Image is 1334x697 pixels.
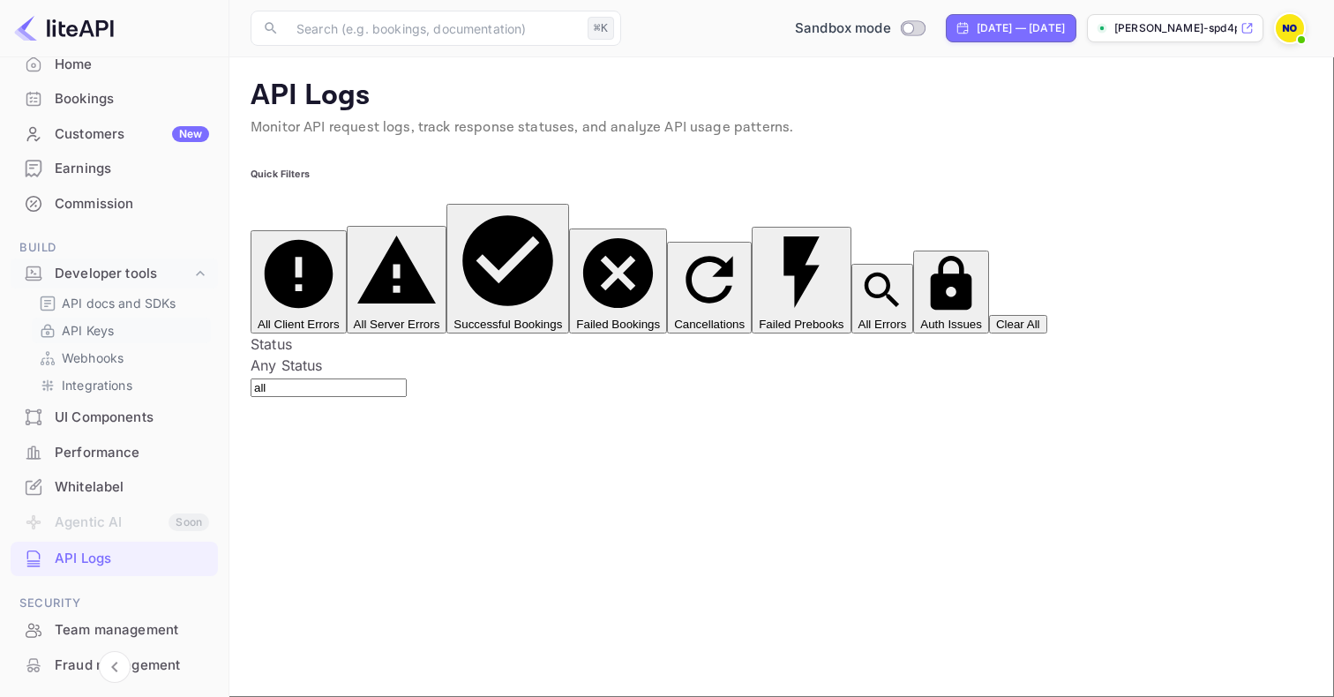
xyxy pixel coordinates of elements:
[11,594,218,613] span: Security
[62,348,124,367] p: Webhooks
[62,376,132,394] p: Integrations
[55,89,209,109] div: Bookings
[11,436,218,468] a: Performance
[55,264,191,284] div: Developer tools
[446,204,569,334] button: Successful Bookings
[851,264,914,334] button: All Errors
[347,226,447,334] button: All Server Errors
[62,294,176,312] p: API docs and SDKs
[788,19,932,39] div: Switch to Production mode
[11,117,218,150] a: CustomersNew
[1276,14,1304,42] img: Nils Osterberg
[55,194,209,214] div: Commission
[11,259,218,289] div: Developer tools
[989,315,1047,334] button: Clear All
[99,651,131,683] button: Collapse navigation
[251,230,347,334] button: All Client Errors
[251,117,1313,139] p: Monitor API request logs, track response statuses, and analyze API usage patterns.
[11,238,218,258] span: Build
[11,82,218,116] div: Bookings
[752,227,851,333] button: Failed Prebooks
[55,159,209,179] div: Earnings
[11,117,218,152] div: CustomersNew
[32,318,211,343] div: API Keys
[11,470,218,503] a: Whitelabel
[11,436,218,470] div: Performance
[55,443,209,463] div: Performance
[11,542,218,576] div: API Logs
[39,321,204,340] a: API Keys
[11,470,218,505] div: Whitelabel
[11,82,218,115] a: Bookings
[39,348,204,367] a: Webhooks
[946,14,1076,42] div: Click to change the date range period
[11,613,218,648] div: Team management
[55,408,209,428] div: UI Components
[39,376,204,394] a: Integrations
[11,187,218,220] a: Commission
[55,656,209,676] div: Fraud management
[795,19,891,39] span: Sandbox mode
[11,152,218,186] div: Earnings
[11,542,218,574] a: API Logs
[55,477,209,498] div: Whitelabel
[913,251,989,334] button: Auth Issues
[251,335,292,353] label: Status
[251,355,1313,376] div: Any Status
[588,17,614,40] div: ⌘K
[11,613,218,646] a: Team management
[1114,20,1237,36] p: [PERSON_NAME]-spd4p.n...
[55,549,209,569] div: API Logs
[55,620,209,641] div: Team management
[172,126,209,142] div: New
[62,321,114,340] p: API Keys
[32,290,211,316] div: API docs and SDKs
[251,79,1313,114] p: API Logs
[11,152,218,184] a: Earnings
[55,124,209,145] div: Customers
[11,48,218,80] a: Home
[977,20,1065,36] div: [DATE] — [DATE]
[11,187,218,221] div: Commission
[667,242,752,334] button: Cancellations
[14,14,114,42] img: LiteAPI logo
[32,345,211,371] div: Webhooks
[251,168,1313,182] h6: Quick Filters
[39,294,204,312] a: API docs and SDKs
[286,11,581,46] input: Search (e.g. bookings, documentation)
[32,372,211,398] div: Integrations
[55,55,209,75] div: Home
[11,648,218,683] div: Fraud management
[569,229,667,334] button: Failed Bookings
[11,48,218,82] div: Home
[11,648,218,681] a: Fraud management
[11,401,218,433] a: UI Components
[11,401,218,435] div: UI Components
